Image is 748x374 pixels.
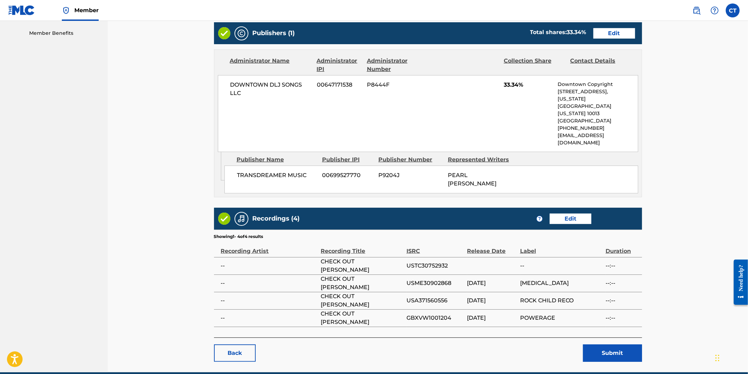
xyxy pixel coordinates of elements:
[74,6,99,14] span: Member
[692,6,701,15] img: search
[448,156,512,164] div: Represented Writers
[406,279,464,287] span: USME30902868
[237,171,317,180] span: TRANSDREAMER MUSIC
[230,57,312,73] div: Administrator Name
[29,30,99,37] a: Member Benefits
[520,296,602,305] span: ROCK CHILD RECO
[321,257,403,274] span: CHECK OUT [PERSON_NAME]
[321,275,403,292] span: CHECK OUT [PERSON_NAME]
[406,314,464,322] span: GBXVW1001204
[237,156,317,164] div: Publisher Name
[321,240,403,255] div: Recording Title
[606,240,638,255] div: Duration
[558,117,638,125] p: [GEOGRAPHIC_DATA]
[467,279,517,287] span: [DATE]
[253,29,295,37] h5: Publishers (1)
[520,314,602,322] span: POWERAGE
[214,344,256,362] a: Back
[558,132,638,146] p: [EMAIL_ADDRESS][DOMAIN_NAME]
[606,262,638,270] span: --:--
[606,314,638,322] span: --:--
[726,3,740,17] div: User Menu
[221,262,318,270] span: --
[322,171,373,180] span: 00699527770
[729,254,748,310] iframe: Resource Center
[558,125,638,132] p: [PHONE_NUMBER]
[606,279,638,287] span: --:--
[520,262,602,270] span: --
[558,81,638,88] p: Downtown Copyright
[690,3,704,17] a: Public Search
[567,29,586,35] span: 33.34 %
[570,57,631,73] div: Contact Details
[467,314,517,322] span: [DATE]
[8,5,35,15] img: MLC Logo
[321,292,403,309] span: CHECK OUT [PERSON_NAME]
[406,296,464,305] span: USA371560556
[606,296,638,305] span: --:--
[593,28,635,39] a: Edit
[379,171,443,180] span: P9204J
[406,262,464,270] span: USTC30752932
[504,57,565,73] div: Collection Share
[367,57,428,73] div: Administrator Number
[62,6,70,15] img: Top Rightsholder
[504,81,553,89] span: 33.34%
[558,88,638,95] p: [STREET_ADDRESS],
[520,279,602,287] span: [MEDICAL_DATA]
[230,81,312,97] span: DOWNTOWN DLJ SONGS LLC
[367,81,428,89] span: P8444F
[467,240,517,255] div: Release Date
[467,296,517,305] span: [DATE]
[708,3,722,17] div: Help
[317,81,362,89] span: 00647171538
[221,296,318,305] span: --
[218,27,230,39] img: Valid
[448,172,496,187] span: PEARL [PERSON_NAME]
[253,215,300,223] h5: Recordings (4)
[583,344,642,362] button: Submit
[321,310,403,326] span: CHECK OUT [PERSON_NAME]
[406,240,464,255] div: ISRC
[710,6,719,15] img: help
[520,240,602,255] div: Label
[378,156,443,164] div: Publisher Number
[214,233,263,240] p: Showing 1 - 4 of 4 results
[537,216,542,222] span: ?
[237,29,246,38] img: Publishers
[550,214,591,224] a: Edit
[221,314,318,322] span: --
[713,341,748,374] iframe: Chat Widget
[558,95,638,117] p: [US_STATE][GEOGRAPHIC_DATA][US_STATE] 10013
[221,240,318,255] div: Recording Artist
[237,215,246,223] img: Recordings
[530,28,586,37] div: Total shares:
[715,348,720,368] div: Drag
[322,156,373,164] div: Publisher IPI
[317,57,362,73] div: Administrator IPI
[221,279,318,287] span: --
[218,213,230,225] img: Valid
